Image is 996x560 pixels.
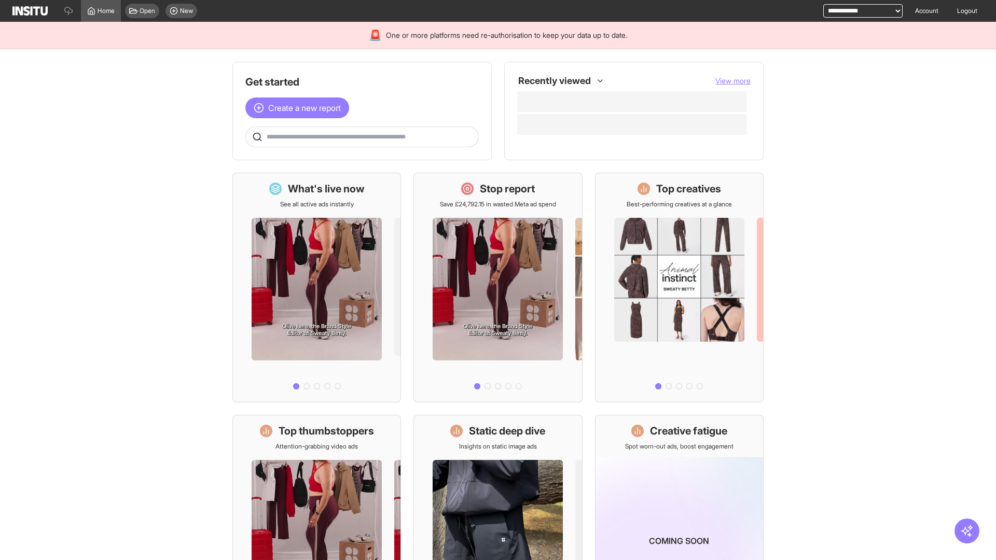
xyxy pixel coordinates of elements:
[413,173,582,402] a: Stop reportSave £24,792.15 in wasted Meta ad spend
[595,173,764,402] a: Top creativesBest-performing creatives at a glance
[232,173,401,402] a: What's live nowSee all active ads instantly
[459,442,537,451] p: Insights on static image ads
[715,76,751,85] span: View more
[386,30,627,40] span: One or more platforms need re-authorisation to keep your data up to date.
[480,181,535,196] h1: Stop report
[280,200,354,208] p: See all active ads instantly
[440,200,556,208] p: Save £24,792.15 in wasted Meta ad spend
[369,28,382,43] div: 🚨
[12,6,48,16] img: Logo
[180,7,193,15] span: New
[140,7,155,15] span: Open
[268,102,341,114] span: Create a new report
[245,75,479,89] h1: Get started
[627,200,732,208] p: Best-performing creatives at a glance
[656,181,721,196] h1: Top creatives
[715,76,751,86] button: View more
[98,7,115,15] span: Home
[469,424,545,438] h1: Static deep dive
[279,424,374,438] h1: Top thumbstoppers
[245,97,349,118] button: Create a new report
[275,442,358,451] p: Attention-grabbing video ads
[288,181,365,196] h1: What's live now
